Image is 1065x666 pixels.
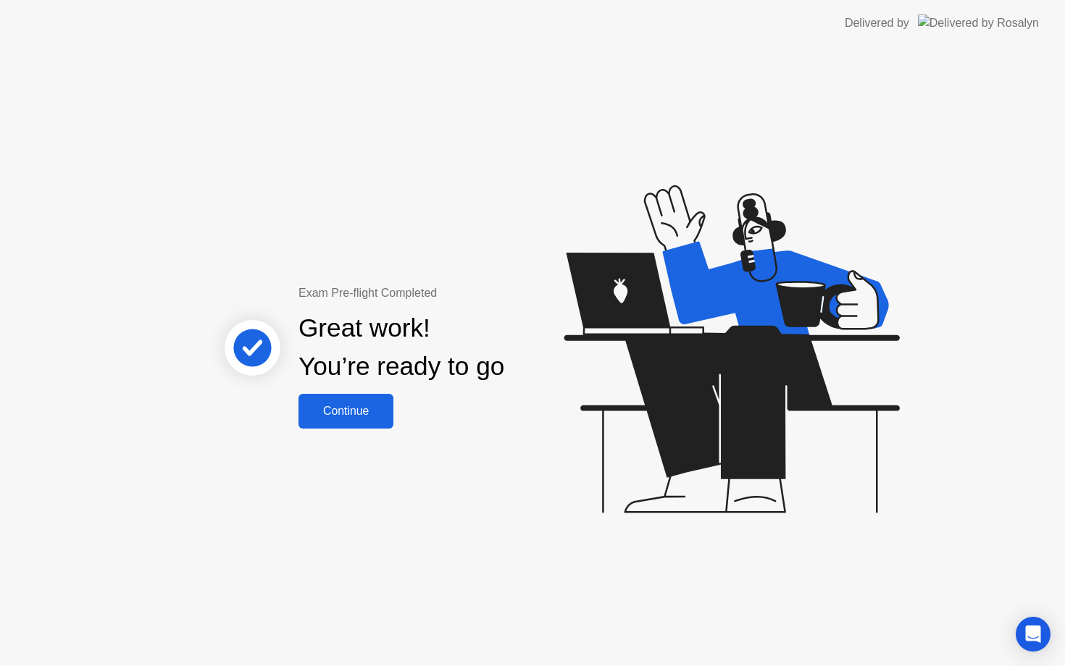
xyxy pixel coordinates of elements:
[918,14,1039,31] img: Delivered by Rosalyn
[1016,617,1051,652] div: Open Intercom Messenger
[845,14,909,32] div: Delivered by
[303,405,389,418] div: Continue
[298,309,504,386] div: Great work! You’re ready to go
[298,394,393,429] button: Continue
[298,284,598,302] div: Exam Pre-flight Completed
